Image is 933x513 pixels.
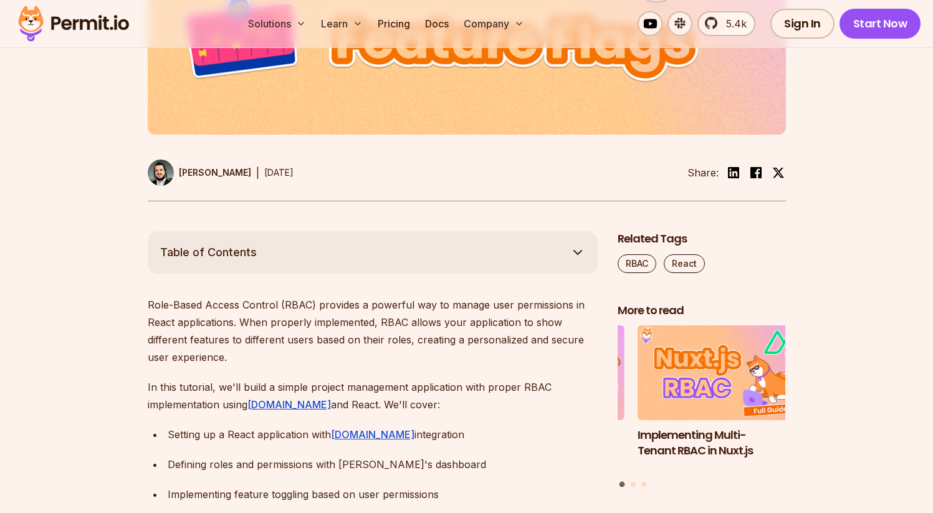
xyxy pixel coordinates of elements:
[264,167,294,178] time: [DATE]
[148,296,598,366] p: Role-Based Access Control (RBAC) provides a powerful way to manage user permissions in React appl...
[638,325,806,474] a: Implementing Multi-Tenant RBAC in Nuxt.jsImplementing Multi-Tenant RBAC in Nuxt.js
[618,325,786,489] div: Posts
[168,456,598,473] div: Defining roles and permissions with [PERSON_NAME]'s dashboard
[331,428,414,441] a: [DOMAIN_NAME]
[726,165,741,180] img: linkedin
[618,303,786,319] h2: More to read
[620,482,625,487] button: Go to slide 1
[148,231,598,274] button: Table of Contents
[618,231,786,247] h2: Related Tags
[840,9,921,39] a: Start Now
[719,16,747,31] span: 5.4k
[456,325,624,474] li: 3 of 3
[638,325,806,474] li: 1 of 3
[168,426,598,443] div: Setting up a React application with integration
[160,244,257,261] span: Table of Contents
[618,254,656,273] a: RBAC
[148,160,174,186] img: Gabriel L. Manor
[179,166,251,179] p: [PERSON_NAME]
[373,11,415,36] a: Pricing
[148,378,598,413] p: In this tutorial, we'll build a simple project management application with proper RBAC implementa...
[456,325,624,420] img: Policy-Based Access Control (PBAC) Isn’t as Great as You Think
[243,11,311,36] button: Solutions
[664,254,705,273] a: React
[256,165,259,180] div: |
[631,482,636,487] button: Go to slide 2
[638,325,806,420] img: Implementing Multi-Tenant RBAC in Nuxt.js
[770,9,835,39] a: Sign In
[459,11,529,36] button: Company
[148,160,251,186] a: [PERSON_NAME]
[697,11,755,36] a: 5.4k
[749,165,763,180] img: facebook
[168,486,598,503] div: Implementing feature toggling based on user permissions
[247,398,331,411] a: [DOMAIN_NAME]
[772,166,785,179] img: twitter
[316,11,368,36] button: Learn
[687,165,719,180] li: Share:
[641,482,646,487] button: Go to slide 3
[420,11,454,36] a: Docs
[456,428,624,474] h3: Policy-Based Access Control (PBAC) Isn’t as Great as You Think
[12,2,135,45] img: Permit logo
[638,428,806,459] h3: Implementing Multi-Tenant RBAC in Nuxt.js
